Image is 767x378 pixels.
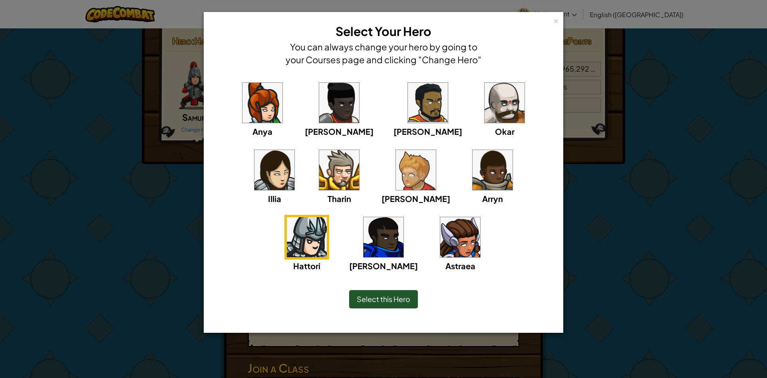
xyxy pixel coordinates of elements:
span: [PERSON_NAME] [349,261,418,271]
span: Select this Hero [357,294,410,304]
img: portrait.png [254,150,294,190]
img: portrait.png [319,83,359,123]
span: [PERSON_NAME] [305,126,374,136]
span: Illia [268,194,281,204]
span: Hattori [293,261,320,271]
span: Okar [495,126,515,136]
h4: You can always change your hero by going to your Courses page and clicking "Change Hero" [284,40,483,66]
img: portrait.png [319,150,359,190]
div: × [553,16,559,24]
h3: Select Your Hero [284,22,483,40]
img: portrait.png [485,83,525,123]
img: portrait.png [364,217,403,257]
img: portrait.png [396,150,436,190]
img: portrait.png [242,83,282,123]
img: portrait.png [473,150,513,190]
span: [PERSON_NAME] [393,126,462,136]
span: Astraea [445,261,475,271]
img: portrait.png [440,217,480,257]
span: Arryn [482,194,503,204]
img: portrait.png [287,217,327,257]
img: portrait.png [408,83,448,123]
span: [PERSON_NAME] [382,194,450,204]
span: Anya [252,126,272,136]
span: Tharin [328,194,351,204]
